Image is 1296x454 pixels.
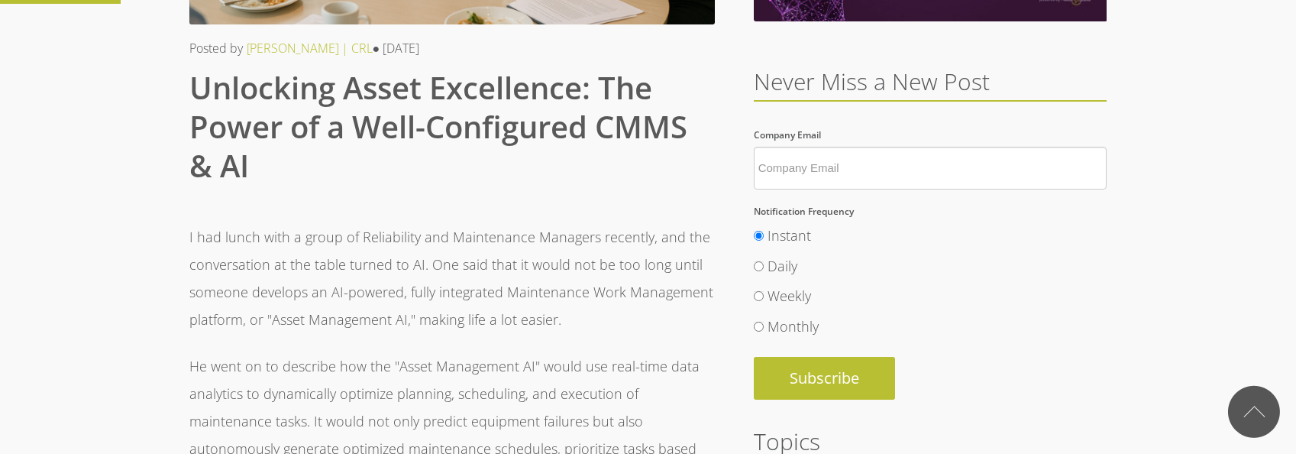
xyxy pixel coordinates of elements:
[247,40,373,57] a: [PERSON_NAME] | CRL
[189,40,243,57] span: Posted by
[754,231,764,241] input: Instant
[768,226,811,245] span: Instant
[754,357,895,400] input: Subscribe
[372,40,419,57] span: ● [DATE]
[768,287,811,305] span: Weekly
[754,147,1107,190] input: Company Email
[754,128,821,141] span: Company Email
[754,261,764,271] input: Daily
[189,66,687,186] span: Unlocking Asset Excellence: The Power of a Well-Configured CMMS & AI
[754,205,854,218] span: Notification Frequency
[754,291,764,301] input: Weekly
[189,223,715,333] p: I had lunch with a group of Reliability and Maintenance Managers recently, and the conversation a...
[768,257,797,275] span: Daily
[768,317,819,336] span: Monthly
[754,322,764,332] input: Monthly
[754,66,990,97] span: Never Miss a New Post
